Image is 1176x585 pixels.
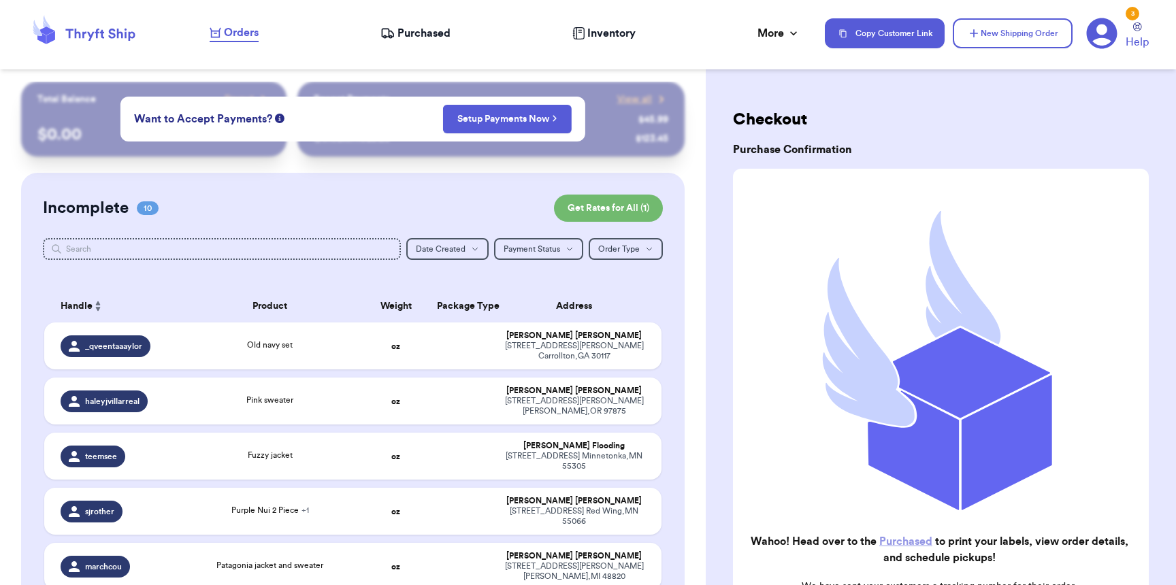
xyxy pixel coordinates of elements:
span: Patagonia jacket and sweater [216,561,323,569]
a: Purchased [380,25,451,41]
div: [PERSON_NAME] [PERSON_NAME] [504,331,645,341]
span: Fuzzy jacket [248,451,293,459]
span: _qveentaaaylor [85,341,142,352]
div: $ 45.99 [638,113,668,127]
span: Order Type [598,245,640,253]
div: [PERSON_NAME] [PERSON_NAME] [504,551,645,561]
div: [STREET_ADDRESS] Minnetonka , MN 55305 [504,451,645,471]
span: Payout [225,93,254,106]
span: Inventory [587,25,636,41]
div: [STREET_ADDRESS][PERSON_NAME] [PERSON_NAME] , OR 97875 [504,396,645,416]
button: Copy Customer Link [825,18,945,48]
button: Payment Status [494,238,583,260]
span: Help [1126,34,1149,50]
strong: oz [391,452,400,461]
span: haleyjvillarreal [85,396,140,407]
button: New Shipping Order [953,18,1073,48]
button: Setup Payments Now [443,105,572,133]
div: $ 123.45 [636,132,668,146]
button: Sort ascending [93,298,103,314]
a: Orders [210,24,259,42]
a: Payout [225,93,270,106]
div: 3 [1126,7,1139,20]
th: Product [177,290,363,322]
span: View all [617,93,652,106]
span: Want to Accept Payments? [134,111,272,127]
div: [STREET_ADDRESS][PERSON_NAME] Carrollton , GA 30117 [504,341,645,361]
a: Setup Payments Now [457,112,557,126]
th: Address [495,290,661,322]
h2: Checkout [733,109,1149,131]
a: 3 [1086,18,1117,49]
a: Purchased [879,536,932,547]
span: marchcou [85,561,122,572]
input: Search [43,238,401,260]
th: Package Type [429,290,495,322]
span: sjrother [85,506,114,517]
div: [PERSON_NAME] [PERSON_NAME] [504,496,645,506]
span: + 1 [301,506,309,514]
strong: oz [391,507,400,516]
th: Weight [363,290,429,322]
span: teemsee [85,451,117,462]
button: Order Type [589,238,663,260]
strong: oz [391,563,400,571]
h3: Purchase Confirmation [733,141,1149,158]
div: [PERSON_NAME] Flooding [504,441,645,451]
span: 10 [137,201,159,215]
a: Help [1126,22,1149,50]
strong: oz [391,397,400,405]
div: [PERSON_NAME] [PERSON_NAME] [504,386,645,396]
button: Date Created [406,238,489,260]
div: [STREET_ADDRESS] Red Wing , MN 55066 [504,506,645,526]
span: Pink sweater [246,396,293,404]
span: Old navy set [247,341,293,349]
button: Get Rates for All (1) [554,195,663,222]
span: Handle [61,299,93,314]
span: Purple Nui 2 Piece [231,506,309,514]
strong: oz [391,342,400,350]
a: Inventory [572,25,636,41]
a: View all [617,93,668,106]
div: [STREET_ADDRESS][PERSON_NAME] [PERSON_NAME] , MI 48820 [504,561,645,582]
span: Date Created [416,245,465,253]
div: More [757,25,800,41]
span: Orders [224,24,259,41]
p: Recent Payments [314,93,389,106]
span: Purchased [397,25,451,41]
h2: Wahoo! Head over to the to print your labels, view order details, and schedule pickups! [744,533,1135,566]
h2: Incomplete [43,197,129,219]
span: Payment Status [504,245,560,253]
p: $ 0.00 [37,124,270,146]
p: Total Balance [37,93,96,106]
